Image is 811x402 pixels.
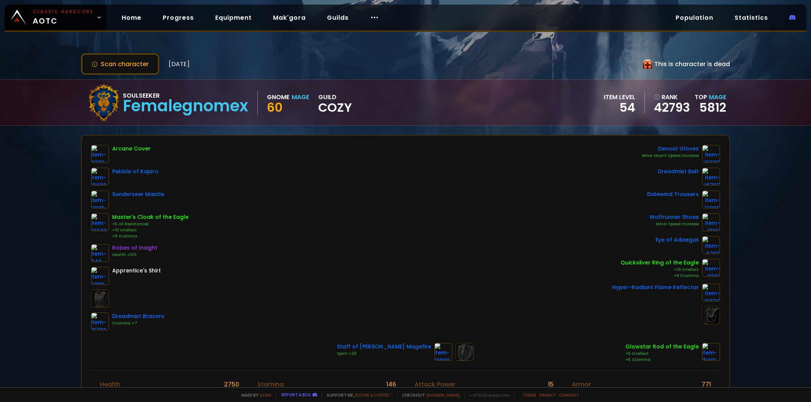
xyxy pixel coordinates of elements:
a: Classic HardcoreAOTC [5,5,106,30]
div: Quicksilver Ring of the Eagle [621,259,699,267]
div: Master's Cloak of the Eagle [112,213,189,221]
div: Top [695,92,726,102]
span: v. d752d5 - production [464,392,510,398]
img: item-16702 [702,168,720,186]
span: Made by [237,392,271,398]
div: +9 Stamina [112,233,189,239]
a: Statistics [728,10,774,25]
div: Health [100,380,120,389]
div: Stamina +7 [112,320,164,326]
div: Stamina [257,380,284,389]
div: Femalegnomex [123,100,248,112]
a: Buy me a coffee [355,392,393,398]
a: Population [670,10,719,25]
div: +9 Stamina [621,273,699,279]
a: Report a bug [281,392,311,397]
img: item-13008 [702,190,720,209]
img: item-18638 [702,283,720,302]
span: 60 [267,99,283,116]
div: item level [604,92,635,102]
img: item-8292 [91,145,109,163]
img: item-16692 [702,145,720,163]
div: Eye of Adaegus [655,236,699,244]
div: Gnome [267,92,289,102]
div: Minor Speed Increase [649,221,699,227]
div: Arcane Cover [112,145,151,153]
img: item-15281 [702,343,720,361]
a: Progress [157,10,200,25]
div: Wolfrunner Shoes [649,213,699,221]
div: Spirit +20 [337,351,431,357]
img: item-5266 [702,236,720,254]
div: guild [318,92,352,113]
img: item-13000 [434,343,452,361]
a: [DOMAIN_NAME] [427,392,460,398]
button: Scan character [81,53,159,75]
a: 42793 [654,102,690,113]
img: item-940 [91,244,109,262]
div: Mage [292,92,309,102]
div: Staff of [PERSON_NAME] Magefire [337,343,431,351]
span: Mage [709,93,726,101]
div: Soulseeker [123,91,248,100]
img: item-6096 [91,267,109,285]
a: 5812 [699,99,726,116]
div: Attack Power [414,380,455,389]
div: 146 [386,380,396,389]
div: Hyper-Radiant Flame Reflector [612,283,699,291]
div: Health +100 [112,252,157,258]
div: Dreadmist Bracers [112,312,164,320]
img: item-11991 [702,259,720,277]
span: Cozy [318,102,352,113]
div: Pebble of Kajaro [112,168,159,176]
a: Guilds [321,10,355,25]
a: Home [116,10,148,25]
a: Consent [559,392,579,398]
div: This is character is dead [643,59,730,69]
div: Minor Mount Speed Increase [642,153,699,159]
a: a fan [260,392,271,398]
a: Mak'gora [267,10,312,25]
a: Equipment [209,10,258,25]
span: Support me, [322,392,393,398]
div: rank [654,92,690,102]
div: Glowstar Rod of the Eagle [625,343,699,351]
div: Robes of Insight [112,244,157,252]
img: item-19600 [91,168,109,186]
img: item-13101 [702,213,720,231]
div: Dalewind Trousers [647,190,699,198]
div: Sunderseer Mantle [112,190,164,198]
a: Privacy [540,392,556,398]
div: Dreadmist Belt [658,168,699,176]
span: Checkout [397,392,460,398]
img: item-13185 [91,190,109,209]
a: Terms [522,392,536,398]
div: 54 [604,102,635,113]
div: +5 Intellect [625,351,699,357]
div: 15 [548,380,554,389]
div: +10 Intellect [112,227,189,233]
div: +5 Stamina [625,357,699,363]
small: Classic Hardcore [33,8,94,15]
div: Armor [572,380,591,389]
div: Apprentice's Shirt [112,267,161,275]
img: item-16703 [91,312,109,331]
div: 2750 [224,380,239,389]
span: [DATE] [168,59,190,69]
div: 771 [701,380,711,389]
div: Devout Gloves [642,145,699,153]
div: +5 All Resistances [112,221,189,227]
span: AOTC [33,8,94,27]
div: +10 Intellect [621,267,699,273]
img: item-10249 [91,213,109,231]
